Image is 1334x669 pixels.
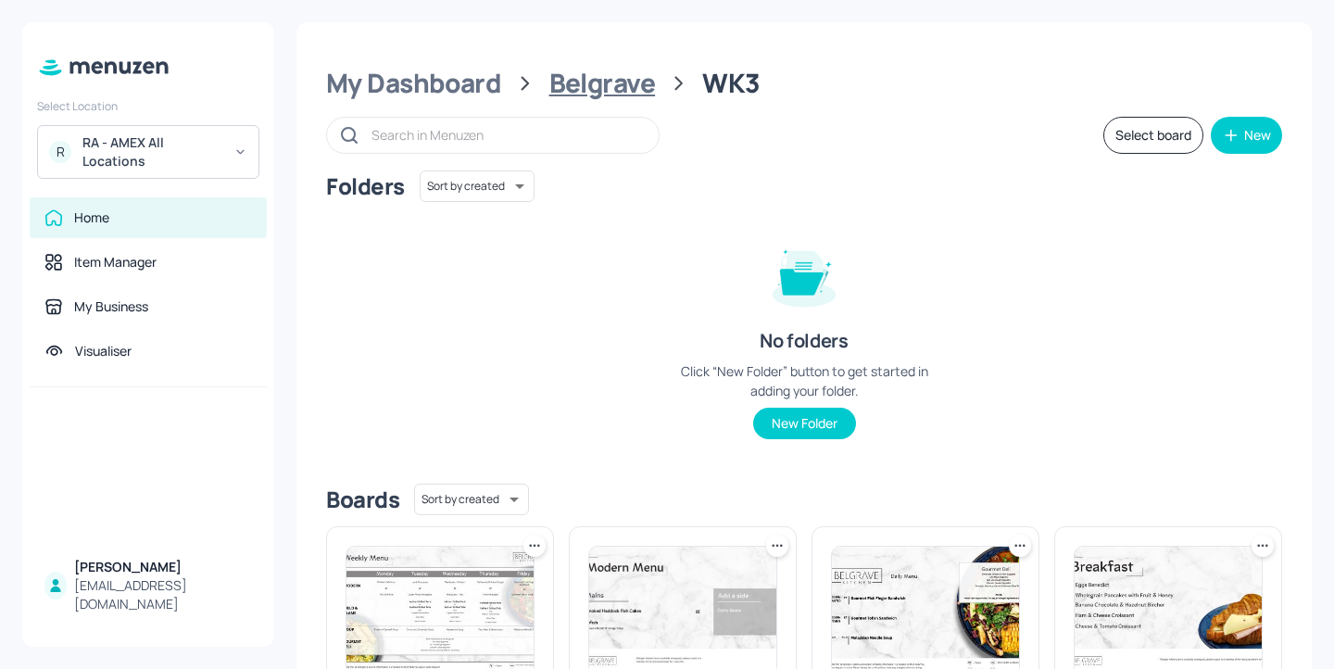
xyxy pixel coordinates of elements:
[420,168,535,205] div: Sort by created
[37,98,259,114] div: Select Location
[1244,129,1271,142] div: New
[760,328,848,354] div: No folders
[1103,117,1203,154] button: Select board
[326,171,405,201] div: Folders
[371,121,640,148] input: Search in Menuzen
[82,133,222,170] div: RA - AMEX All Locations
[665,361,943,400] div: Click “New Folder” button to get started in adding your folder.
[74,297,148,316] div: My Business
[1211,117,1282,154] button: New
[702,67,760,100] div: WK3
[758,228,850,321] img: folder-empty
[49,141,71,163] div: R
[74,253,157,271] div: Item Manager
[326,67,501,100] div: My Dashboard
[75,342,132,360] div: Visualiser
[753,408,856,439] button: New Folder
[74,558,252,576] div: [PERSON_NAME]
[414,481,529,518] div: Sort by created
[74,208,109,227] div: Home
[74,576,252,613] div: [EMAIL_ADDRESS][DOMAIN_NAME]
[549,67,656,100] div: Belgrave
[326,485,399,514] div: Boards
